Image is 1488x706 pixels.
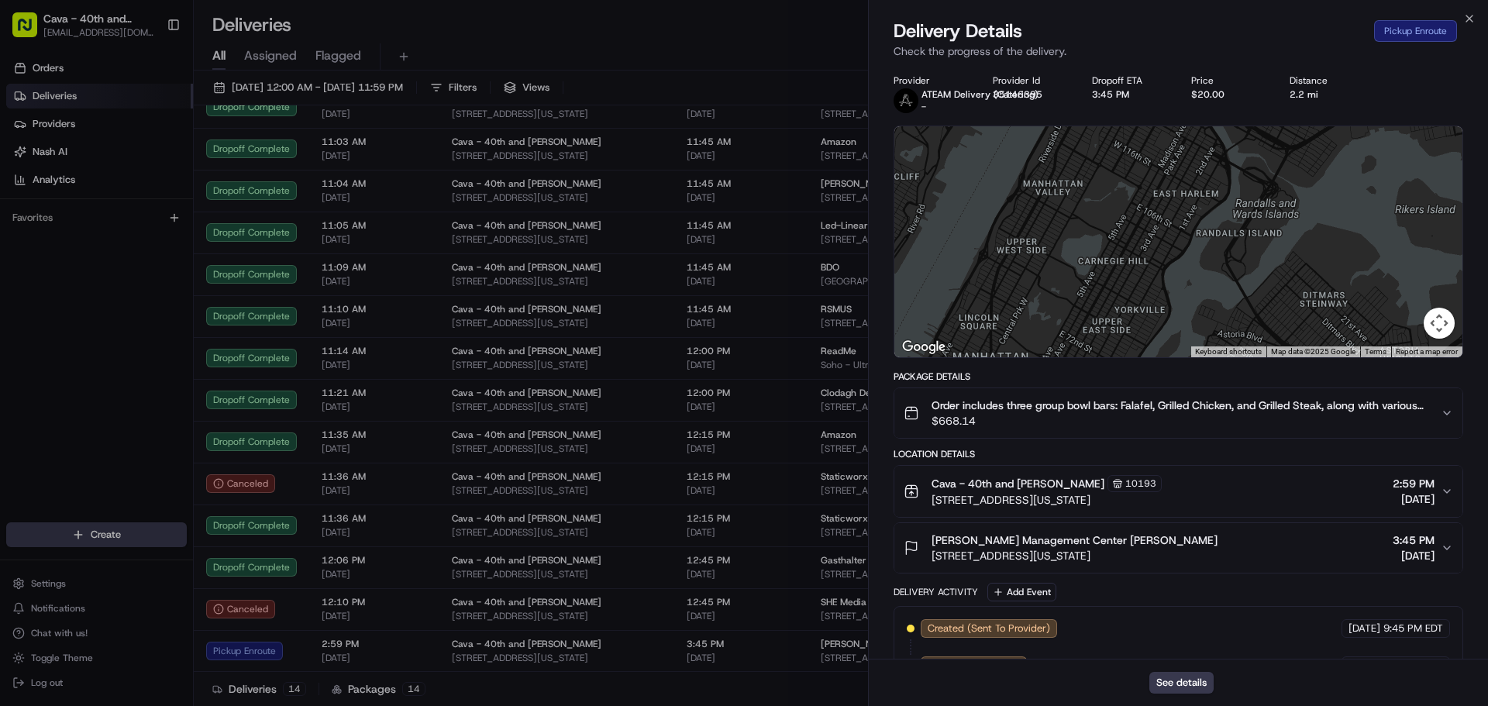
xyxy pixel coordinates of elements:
button: Order includes three group bowl bars: Falafel, Grilled Chicken, and Grilled Steak, along with var... [894,388,1462,438]
p: Check the progress of the delivery. [894,43,1463,59]
button: 35146395 [993,88,1042,101]
div: Provider Id [993,74,1067,87]
button: Map camera controls [1424,308,1455,339]
span: 9:45 PM EDT [1383,622,1443,635]
p: Driver [15,456,282,471]
span: Delivery Details [894,19,1022,43]
span: [PERSON_NAME] Management Center [PERSON_NAME] [932,532,1218,548]
div: Package Details [894,370,1463,383]
div: $20.00 [1191,88,1266,101]
img: Go home [40,12,59,31]
div: Dropoff ETA [1092,74,1166,87]
div: 3:45 PM [1092,88,1166,101]
button: Add Event [987,583,1056,601]
span: ATEAM Delivery (Catering) [921,88,1038,101]
div: Hey, let me know if you have any questions! [57,67,260,105]
div: 2.2 mi [1290,88,1364,101]
img: ateam_logo.png [894,88,918,113]
a: Terms [1365,347,1386,356]
div: Distance [1290,74,1364,87]
span: [STREET_ADDRESS][US_STATE] [932,492,1162,508]
p: Hello, [15,425,282,440]
span: Cava - 40th and [PERSON_NAME] [932,476,1104,491]
button: back [15,12,34,31]
span: Order includes three group bowl bars: Falafel, Grilled Chicken, and Grilled Steak, along with var... [932,398,1428,413]
span: Map data ©2025 Google [1271,347,1355,356]
button: See details [1149,672,1214,694]
a: Open this area in Google Maps (opens a new window) [898,337,949,357]
div: Provider [894,74,968,87]
img: Nash [15,84,40,109]
button: Cava - 40th and [PERSON_NAME]10193[STREET_ADDRESS][US_STATE]2:59 PM[DATE] [894,466,1462,517]
span: 2:59 PM [1393,476,1435,491]
span: [STREET_ADDRESS][US_STATE] [932,548,1218,563]
span: 10193 [1125,477,1156,490]
a: Report a map error [1396,347,1458,356]
div: Delivery Activity [894,586,978,598]
span: [DATE] [1393,548,1435,563]
button: [PERSON_NAME] Management Center [PERSON_NAME][STREET_ADDRESS][US_STATE]3:45 PM[DATE] [894,523,1462,573]
span: - [921,101,926,113]
div: Location Details [894,448,1463,460]
span: 3:45 PM [1393,532,1435,548]
span: [DATE] [1348,622,1380,635]
span: $668.14 [932,413,1428,429]
button: Keyboard shortcuts [1195,346,1262,357]
img: Google [898,337,949,357]
span: Created (Sent To Provider) [928,622,1050,635]
button: Send [268,477,287,496]
span: [DATE] [1393,491,1435,507]
div: Price [1191,74,1266,87]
